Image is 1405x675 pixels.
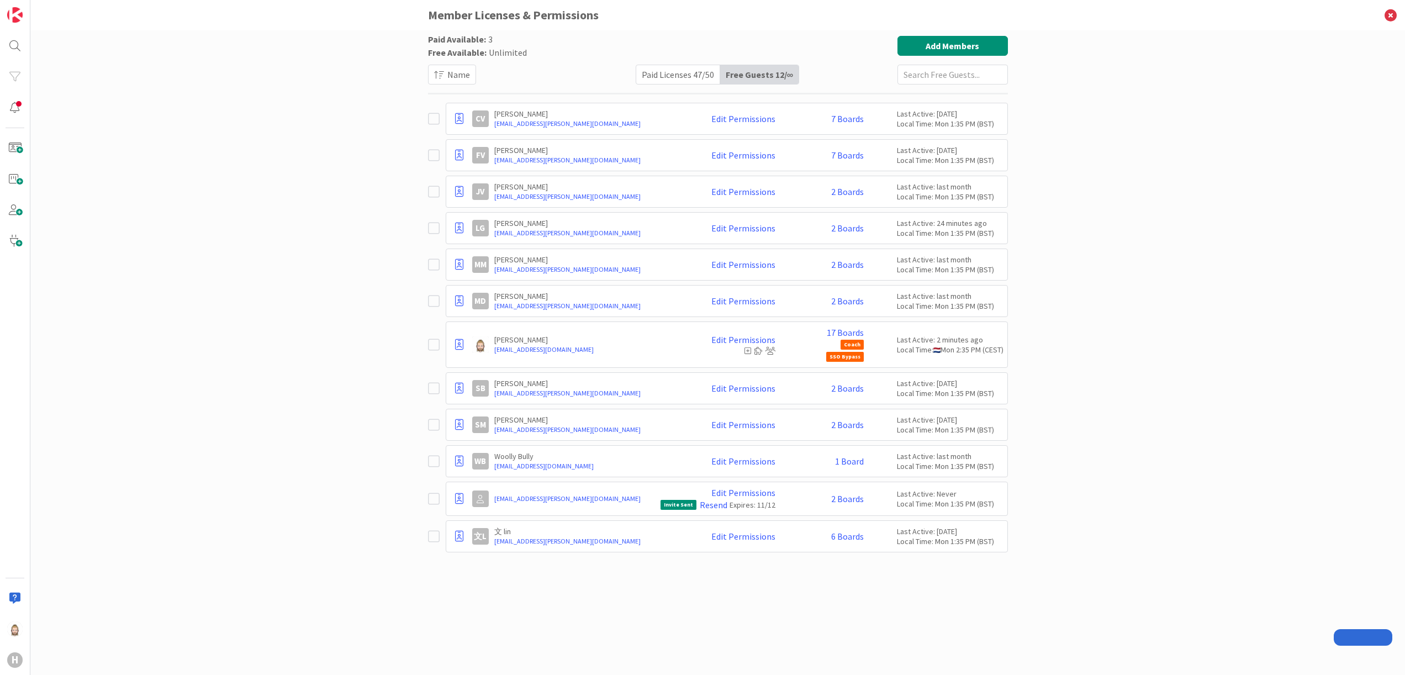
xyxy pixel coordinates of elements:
a: Edit Permissions [711,383,775,393]
a: Edit Permissions [711,114,775,124]
div: Free Guests 12 / ∞ [720,65,799,84]
div: Last Active: [DATE] [897,415,1002,425]
span: 3 [488,34,493,45]
div: Last Active: 2 minutes ago [897,335,1002,345]
div: Local Time: Mon 1:35 PM (BST) [897,119,1002,129]
p: [PERSON_NAME] [494,415,687,425]
a: 7 Boards [831,114,864,124]
a: [EMAIL_ADDRESS][PERSON_NAME][DOMAIN_NAME] [494,228,687,238]
span: Free Available: [428,47,487,58]
a: [EMAIL_ADDRESS][PERSON_NAME][DOMAIN_NAME] [494,425,687,435]
div: Last Active: Never [897,489,1002,499]
div: Last Active: last month [897,182,1002,192]
a: [EMAIL_ADDRESS][PERSON_NAME][DOMAIN_NAME] [494,119,687,129]
a: 2 Boards [831,494,864,504]
div: Last Active: [DATE] [897,526,1002,536]
div: Local Time: Mon 1:35 PM (BST) [897,425,1002,435]
p: [PERSON_NAME] [494,182,687,192]
a: Edit Permissions [711,488,775,498]
a: Resend [700,500,727,510]
a: [EMAIL_ADDRESS][PERSON_NAME][DOMAIN_NAME] [494,494,655,504]
input: Search Free Guests... [897,65,1008,85]
img: Rv [472,336,489,353]
span: SSO Bypass [826,352,864,362]
a: [EMAIL_ADDRESS][PERSON_NAME][DOMAIN_NAME] [494,265,687,275]
a: Edit Permissions [711,260,775,270]
a: [EMAIL_ADDRESS][PERSON_NAME][DOMAIN_NAME] [494,192,687,202]
a: 17 Boards [827,328,864,337]
div: JV [472,183,489,200]
span: Coach [841,340,864,350]
p: [PERSON_NAME] [494,218,687,228]
a: Edit Permissions [711,187,775,197]
a: 2 Boards [831,187,864,197]
div: SB [472,380,489,397]
a: Edit Permissions [711,456,775,466]
a: 2 Boards [831,296,864,306]
p: 文 lin [494,526,687,536]
div: Last Active: last month [897,451,1002,461]
a: 2 Boards [831,383,864,393]
p: [PERSON_NAME] [494,378,687,388]
a: [EMAIL_ADDRESS][DOMAIN_NAME] [494,345,687,355]
a: 2 Boards [831,223,864,233]
a: 1 Board [835,456,864,466]
a: Edit Permissions [711,420,775,430]
img: nl.png [933,347,941,353]
a: 2 Boards [831,260,864,270]
div: Local Time: Mon 1:35 PM (BST) [897,461,1002,471]
div: Last Active: [DATE] [897,378,1002,388]
div: Last Active: last month [897,255,1002,265]
div: Fv [472,147,489,164]
div: Last Active: 24 minutes ago [897,218,1002,228]
span: Paid Available: [428,34,486,45]
img: Visit kanbanzone.com [7,7,23,23]
div: Md [472,293,489,309]
div: Local Time: Mon 1:35 PM (BST) [897,499,1002,509]
div: H [7,652,23,668]
a: 6 Boards [831,531,864,541]
div: Local Time: Mon 1:35 PM (BST) [897,155,1002,165]
div: MM [472,256,489,273]
a: [EMAIL_ADDRESS][DOMAIN_NAME] [494,461,687,471]
a: [EMAIL_ADDRESS][PERSON_NAME][DOMAIN_NAME] [494,155,687,165]
div: LG [472,220,489,236]
div: Expires: 11/12 [730,500,775,510]
a: 7 Boards [831,150,864,160]
div: Local Time: Mon 1:35 PM (BST) [897,228,1002,238]
div: SM [472,416,489,433]
a: [EMAIL_ADDRESS][PERSON_NAME][DOMAIN_NAME] [494,536,687,546]
div: Last Active: last month [897,291,1002,301]
p: [PERSON_NAME] [494,145,687,155]
a: Edit Permissions [711,150,775,160]
div: Last Active: [DATE] [897,109,1002,119]
div: 文l [472,528,489,545]
img: Rv [7,621,23,637]
a: Edit Permissions [711,223,775,233]
a: Edit Permissions [711,335,775,345]
button: Add Members [897,36,1008,56]
p: [PERSON_NAME] [494,109,687,119]
a: [EMAIL_ADDRESS][PERSON_NAME][DOMAIN_NAME] [494,388,687,398]
button: Name [428,65,476,85]
div: Local Time: Mon 1:35 PM (BST) [897,192,1002,202]
p: [PERSON_NAME] [494,335,687,345]
div: Paid Licenses 47 / 50 [636,65,720,84]
span: Invite Sent [661,500,696,510]
a: 2 Boards [831,420,864,430]
div: WB [472,453,489,470]
div: Last Active: [DATE] [897,145,1002,155]
a: Edit Permissions [711,296,775,306]
div: Local Time: Mon 1:35 PM (BST) [897,301,1002,311]
div: Local Time: Mon 2:35 PM (CEST) [897,345,1002,355]
p: [PERSON_NAME] [494,255,687,265]
a: [EMAIL_ADDRESS][PERSON_NAME][DOMAIN_NAME] [494,301,687,311]
a: Edit Permissions [711,531,775,541]
p: [PERSON_NAME] [494,291,687,301]
span: Unlimited [489,47,527,58]
div: Local Time: Mon 1:35 PM (BST) [897,536,1002,546]
div: Cv [472,110,489,127]
div: Local Time: Mon 1:35 PM (BST) [897,265,1002,275]
div: Local Time: Mon 1:35 PM (BST) [897,388,1002,398]
span: Name [447,68,470,81]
